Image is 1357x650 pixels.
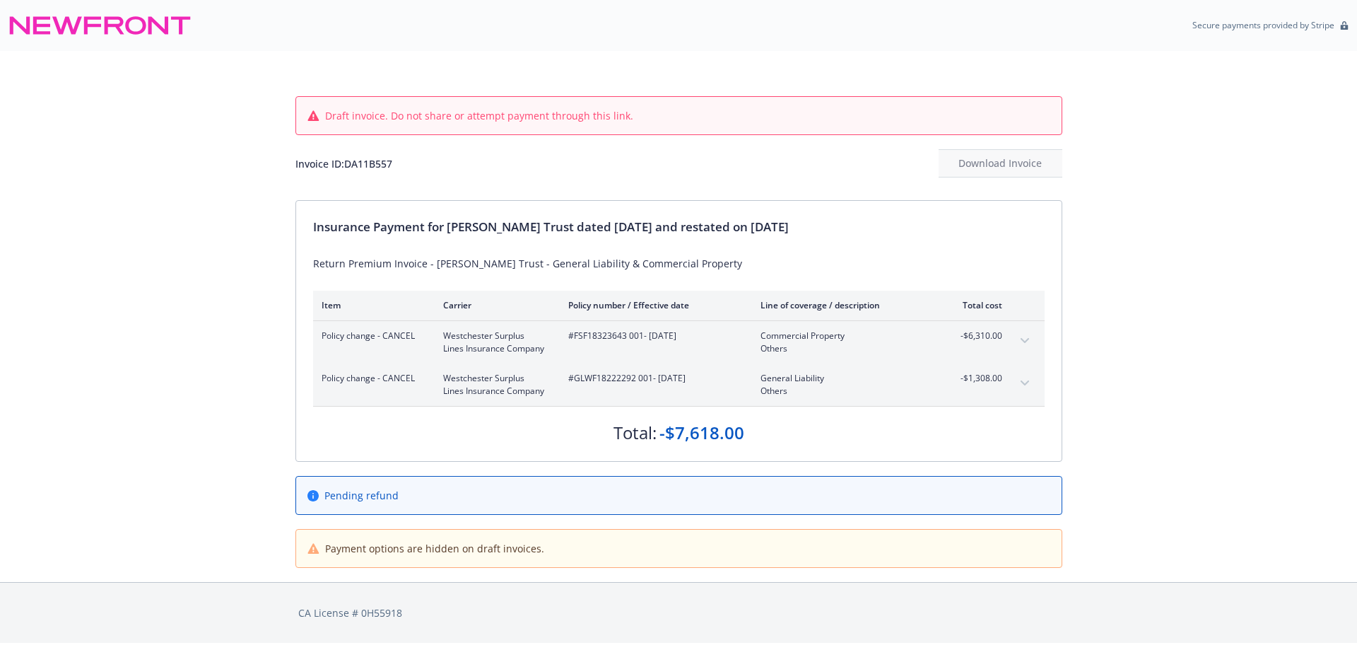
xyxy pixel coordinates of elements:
div: CA License # 0H55918 [298,605,1059,620]
span: -$1,308.00 [949,372,1002,385]
div: Policy number / Effective date [568,299,738,311]
span: Pending refund [324,488,399,503]
span: Westchester Surplus Lines Insurance Company [443,330,546,355]
div: Download Invoice [939,150,1062,177]
span: #GLWF18222292 001 - [DATE] [568,372,738,385]
div: Policy change - CANCELWestchester Surplus Lines Insurance Company#FSF18323643 001- [DATE]Commerci... [313,321,1045,364]
div: Total cost [949,299,1002,311]
div: Carrier [443,299,546,311]
div: -$7,618.00 [659,421,744,445]
span: Draft invoice. Do not share or attempt payment through this link. [325,108,633,123]
span: Westchester Surplus Lines Insurance Company [443,372,546,397]
button: expand content [1014,330,1036,352]
button: expand content [1014,372,1036,395]
span: General Liability [760,372,927,385]
span: #FSF18323643 001 - [DATE] [568,330,738,342]
div: Policy change - CANCELWestchester Surplus Lines Insurance Company#GLWF18222292 001- [DATE]General... [313,364,1045,406]
span: Commercial PropertyOthers [760,330,927,355]
span: Others [760,342,927,355]
div: Line of coverage / description [760,299,927,311]
div: Insurance Payment for [PERSON_NAME] Trust dated [DATE] and restated on [DATE] [313,218,1045,236]
div: Total: [613,421,657,445]
div: Return Premium Invoice - [PERSON_NAME] Trust - General Liability & Commercial Property [313,256,1045,271]
div: Invoice ID: DA11B557 [295,156,392,171]
span: Others [760,385,927,397]
span: -$6,310.00 [949,330,1002,342]
span: General LiabilityOthers [760,372,927,397]
button: Download Invoice [939,149,1062,178]
div: Item [322,299,421,311]
span: Commercial Property [760,330,927,342]
span: Policy change - CANCEL [322,330,421,342]
span: Policy change - CANCEL [322,372,421,385]
p: Secure payments provided by Stripe [1192,19,1334,31]
span: Payment options are hidden on draft invoices. [325,541,544,556]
